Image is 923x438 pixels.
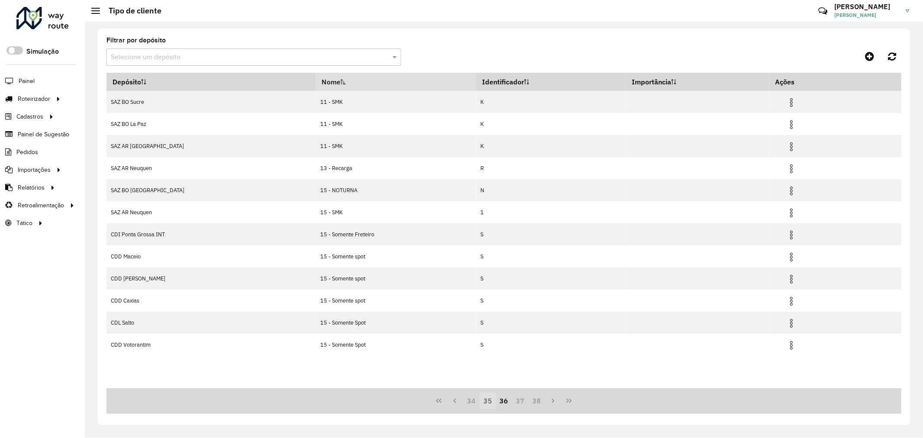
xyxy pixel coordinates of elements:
[315,73,476,91] th: Nome
[315,201,476,223] td: 15 - SMK
[769,73,821,91] th: Ações
[476,201,626,223] td: 1
[447,393,463,409] button: Previous Page
[106,312,315,334] td: CDL Salto
[106,157,315,179] td: SAZ AR Neuquen
[561,393,577,409] button: Last Page
[106,91,315,113] td: SAZ BO Sucre
[315,91,476,113] td: 11 - SMK
[315,267,476,290] td: 15 - Somente spot
[315,334,476,356] td: 15 - Somente Spot
[476,135,626,157] td: K
[315,312,476,334] td: 15 - Somente Spot
[100,6,161,16] h2: Tipo de cliente
[106,73,315,91] th: Depósito
[106,245,315,267] td: CDD Maceio
[18,165,51,174] span: Importações
[106,113,315,135] td: SAZ BO La Paz
[512,393,528,409] button: 37
[18,201,64,210] span: Retroalimentação
[106,35,166,45] label: Filtrar por depósito
[16,148,38,157] span: Pedidos
[106,334,315,356] td: CDD Votorantim
[476,113,626,135] td: K
[476,312,626,334] td: S
[476,290,626,312] td: S
[476,223,626,245] td: S
[834,11,899,19] span: [PERSON_NAME]
[315,179,476,201] td: 15 - NOTURNA
[18,183,45,192] span: Relatórios
[476,245,626,267] td: S
[26,46,59,57] label: Simulação
[476,73,626,91] th: Identificador
[315,135,476,157] td: 11 - SMK
[528,393,545,409] button: 38
[476,179,626,201] td: N
[476,334,626,356] td: S
[106,290,315,312] td: CDD Caxias
[16,219,32,228] span: Tático
[476,157,626,179] td: R
[315,245,476,267] td: 15 - Somente spot
[18,94,50,103] span: Roteirizador
[106,201,315,223] td: SAZ AR Neuquen
[814,2,832,20] a: Contato Rápido
[545,393,561,409] button: Next Page
[476,267,626,290] td: S
[315,157,476,179] td: 13 - Recarga
[106,135,315,157] td: SAZ AR [GEOGRAPHIC_DATA]
[315,223,476,245] td: 15 - Somente Freteiro
[463,393,479,409] button: 34
[315,290,476,312] td: 15 - Somente spot
[315,113,476,135] td: 11 - SMK
[106,179,315,201] td: SAZ BO [GEOGRAPHIC_DATA]
[431,393,447,409] button: First Page
[496,393,512,409] button: 36
[18,130,69,139] span: Painel de Sugestão
[106,223,315,245] td: CDI Ponta Grossa INT
[16,112,43,121] span: Cadastros
[19,77,35,86] span: Painel
[476,91,626,113] td: K
[626,73,769,91] th: Importância
[479,393,496,409] button: 35
[834,3,899,11] h3: [PERSON_NAME]
[106,267,315,290] td: CDD [PERSON_NAME]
